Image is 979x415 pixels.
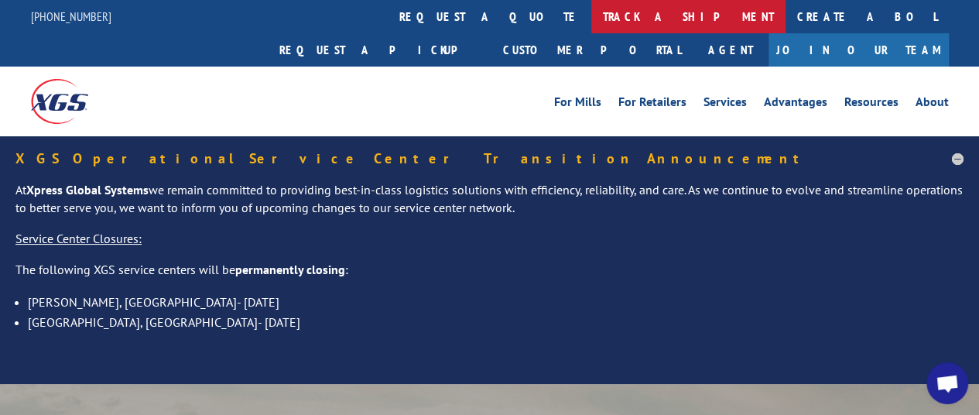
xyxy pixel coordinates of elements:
a: Services [703,96,747,113]
p: The following XGS service centers will be : [15,261,964,292]
strong: permanently closing [235,262,345,277]
h5: XGS Operational Service Center Transition Announcement [15,152,964,166]
p: At we remain committed to providing best-in-class logistics solutions with efficiency, reliabilit... [15,181,964,231]
a: [PHONE_NUMBER] [31,9,111,24]
a: Resources [844,96,899,113]
li: [GEOGRAPHIC_DATA], [GEOGRAPHIC_DATA]- [DATE] [28,312,964,332]
a: About [916,96,949,113]
a: Request a pickup [268,33,491,67]
u: Service Center Closures: [15,231,142,246]
a: Open chat [926,362,968,404]
a: Join Our Team [768,33,949,67]
li: [PERSON_NAME], [GEOGRAPHIC_DATA]- [DATE] [28,292,964,312]
a: For Mills [554,96,601,113]
a: For Retailers [618,96,686,113]
a: Agent [693,33,768,67]
strong: Xpress Global Systems [26,182,149,197]
a: Advantages [764,96,827,113]
a: Customer Portal [491,33,693,67]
